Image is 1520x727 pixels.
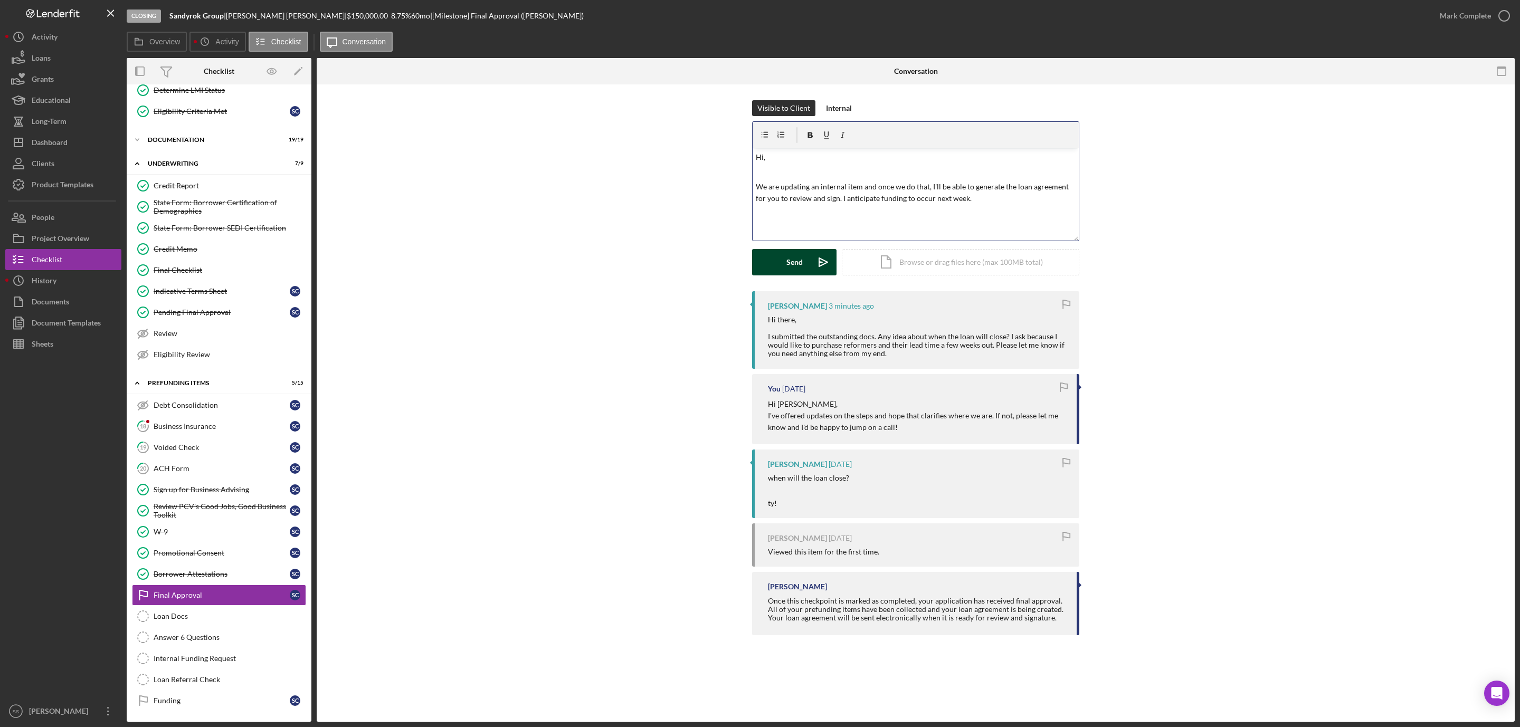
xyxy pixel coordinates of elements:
[154,245,306,253] div: Credit Memo
[32,132,68,156] div: Dashboard
[5,333,121,355] button: Sheets
[5,270,121,291] button: History
[290,442,300,453] div: S C
[154,570,290,578] div: Borrower Attestations
[32,270,56,294] div: History
[132,416,306,437] a: 18Business InsuranceSC
[768,398,1066,410] p: Hi [PERSON_NAME],
[132,80,306,101] a: Determine LMI Status
[5,228,121,249] button: Project Overview
[5,701,121,722] button: SS[PERSON_NAME]
[32,47,51,71] div: Loans
[148,160,277,167] div: Underwriting
[768,597,1066,622] div: Once this checkpoint is marked as completed, your application has received final approval. All of...
[132,217,306,238] a: State Form: Borrower SEDI Certification
[1429,5,1515,26] button: Mark Complete
[132,344,306,365] a: Eligibility Review
[226,12,347,20] div: [PERSON_NAME] [PERSON_NAME] |
[5,312,121,333] a: Document Templates
[149,37,180,46] label: Overview
[154,591,290,599] div: Final Approval
[154,266,306,274] div: Final Checklist
[132,500,306,521] a: Review PCV's Good Jobs, Good Business ToolkitSC
[5,249,121,270] button: Checklist
[154,549,290,557] div: Promotional Consent
[32,228,89,252] div: Project Overview
[290,548,300,558] div: S C
[284,380,303,386] div: 5 / 15
[132,585,306,606] a: Final ApprovalSC
[290,484,300,495] div: S C
[5,47,121,69] a: Loans
[132,175,306,196] a: Credit Report
[13,709,20,714] text: SS
[154,198,306,215] div: State Form: Borrower Certification of Demographics
[290,590,300,600] div: S C
[756,151,1076,163] p: Hi,
[752,100,815,116] button: Visible to Client
[411,12,430,20] div: 60 mo
[132,302,306,323] a: Pending Final ApprovalSC
[826,100,852,116] div: Internal
[32,69,54,92] div: Grants
[154,675,306,684] div: Loan Referral Check
[154,654,306,663] div: Internal Funding Request
[829,534,852,542] time: 2025-07-09 22:41
[768,474,849,508] div: when will the loan close? ty!
[290,307,300,318] div: S C
[132,395,306,416] a: Debt ConsolidationSC
[249,32,308,52] button: Checklist
[821,100,857,116] button: Internal
[132,479,306,500] a: Sign up for Business AdvisingSC
[26,701,95,724] div: [PERSON_NAME]
[132,627,306,648] a: Answer 6 Questions
[290,505,300,516] div: S C
[768,534,827,542] div: [PERSON_NAME]
[757,100,810,116] div: Visible to Client
[154,308,290,317] div: Pending Final Approval
[829,460,852,468] time: 2025-08-12 17:21
[290,421,300,432] div: S C
[132,521,306,542] a: W-9SC
[290,463,300,474] div: S C
[140,423,146,429] tspan: 18
[5,26,121,47] a: Activity
[215,37,239,46] label: Activity
[140,465,147,472] tspan: 20
[32,333,53,357] div: Sheets
[290,527,300,537] div: S C
[5,90,121,111] button: Educational
[768,302,827,310] div: [PERSON_NAME]
[5,132,121,153] button: Dashboard
[768,582,827,591] div: [PERSON_NAME]
[829,302,874,310] time: 2025-08-15 16:53
[154,350,306,359] div: Eligibility Review
[132,542,306,563] a: Promotional ConsentSC
[1440,5,1491,26] div: Mark Complete
[32,26,58,50] div: Activity
[430,12,584,20] div: | [Milestone] Final Approval ([PERSON_NAME])
[894,67,938,75] div: Conversation
[768,460,827,468] div: [PERSON_NAME]
[5,207,121,228] a: People
[154,633,306,642] div: Answer 6 Questions
[32,312,101,336] div: Document Templates
[132,437,306,458] a: 19Voided CheckSC
[132,690,306,711] a: FundingSC
[284,137,303,143] div: 19 / 19
[5,174,121,195] button: Product Templates
[148,137,277,143] div: Documentation
[132,238,306,260] a: Credit Memo
[290,569,300,579] div: S C
[5,111,121,132] a: Long-Term
[154,464,290,473] div: ACH Form
[290,400,300,410] div: S C
[132,458,306,479] a: 20ACH FormSC
[189,32,245,52] button: Activity
[154,86,306,94] div: Determine LMI Status
[154,422,290,431] div: Business Insurance
[768,548,879,556] div: Viewed this item for the first time.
